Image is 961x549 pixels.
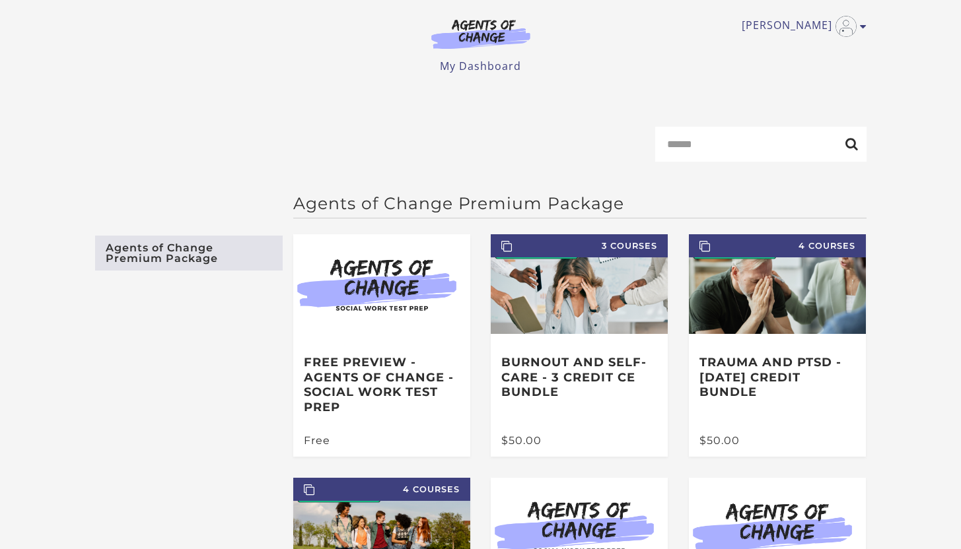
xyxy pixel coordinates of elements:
a: 3 Courses Burnout and Self-Care - 3 Credit CE Bundle $50.00 [491,234,668,457]
h2: Agents of Change Premium Package [293,193,867,213]
a: My Dashboard [440,59,521,73]
a: 4 Courses Trauma and PTSD - [DATE] Credit Bundle $50.00 [689,234,866,457]
h3: Burnout and Self-Care - 3 Credit CE Bundle [501,355,657,400]
a: Toggle menu [742,16,860,37]
img: Agents of Change Logo [417,18,544,49]
a: Agents of Change Premium Package [95,236,283,271]
h3: Free Preview - Agents of Change - Social Work Test Prep [304,355,460,414]
div: Free [304,436,460,446]
a: Free Preview - Agents of Change - Social Work Test Prep Free [293,234,470,457]
span: 3 Courses [491,234,668,257]
span: 4 Courses [293,478,470,501]
div: $50.00 [501,436,657,446]
h3: Trauma and PTSD - [DATE] Credit Bundle [699,355,855,400]
span: 4 Courses [689,234,866,257]
div: $50.00 [699,436,855,446]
